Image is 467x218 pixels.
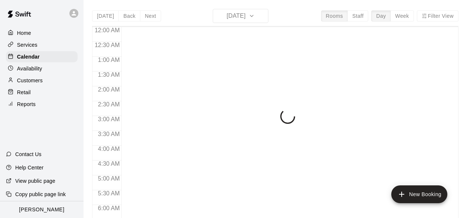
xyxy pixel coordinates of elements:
[96,146,122,152] span: 4:00 AM
[6,51,78,62] a: Calendar
[6,63,78,74] a: Availability
[96,86,122,93] span: 2:00 AM
[96,205,122,211] span: 6:00 AM
[19,206,64,214] p: [PERSON_NAME]
[17,100,36,108] p: Reports
[96,161,122,167] span: 4:30 AM
[6,99,78,110] a: Reports
[17,77,43,84] p: Customers
[6,27,78,39] a: Home
[17,41,37,49] p: Services
[391,185,447,203] button: add
[17,89,31,96] p: Retail
[15,191,66,198] p: Copy public page link
[6,39,78,50] a: Services
[17,29,31,37] p: Home
[93,27,122,33] span: 12:00 AM
[96,101,122,108] span: 2:30 AM
[6,87,78,98] a: Retail
[15,177,55,185] p: View public page
[15,164,43,171] p: Help Center
[96,175,122,182] span: 5:00 AM
[15,151,42,158] p: Contact Us
[96,190,122,196] span: 5:30 AM
[96,57,122,63] span: 1:00 AM
[6,75,78,86] a: Customers
[17,65,42,72] p: Availability
[96,72,122,78] span: 1:30 AM
[96,131,122,137] span: 3:30 AM
[96,116,122,122] span: 3:00 AM
[17,53,40,60] p: Calendar
[93,42,122,48] span: 12:30 AM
